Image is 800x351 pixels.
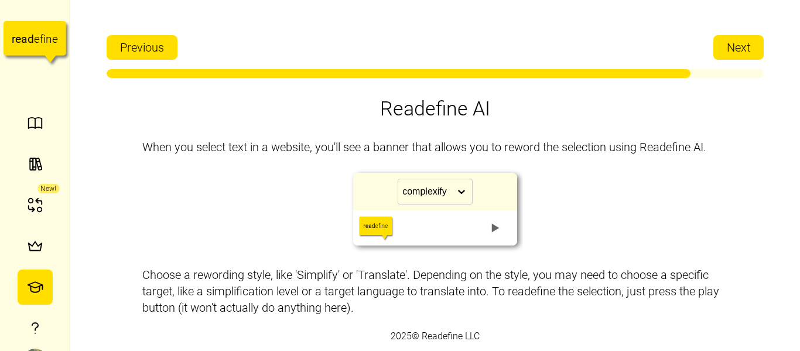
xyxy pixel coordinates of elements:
button: Next [713,35,764,60]
tspan: f [40,32,44,46]
p: When you select text in a website, you'll see a banner that allows you to reword the selection us... [142,139,728,155]
tspan: a [21,32,27,46]
button: Previous [107,35,177,60]
tspan: i [43,32,46,46]
tspan: e [34,32,40,46]
img: Logo [12,49,45,73]
tspan: n [46,32,53,46]
h1: Readefine AI [380,96,490,121]
tspan: e [52,32,58,46]
div: 2025 © Readefine LLC [385,323,486,350]
div: New! [37,184,59,193]
a: readefine [4,9,66,73]
tspan: e [15,32,21,46]
tspan: d [28,32,34,46]
tspan: r [12,32,16,46]
p: Choose a rewording style, like 'Simplify' or 'Translate'. Depending on the style, you may need to... [142,267,728,316]
span: Next [727,36,750,59]
span: Previous [120,36,164,59]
